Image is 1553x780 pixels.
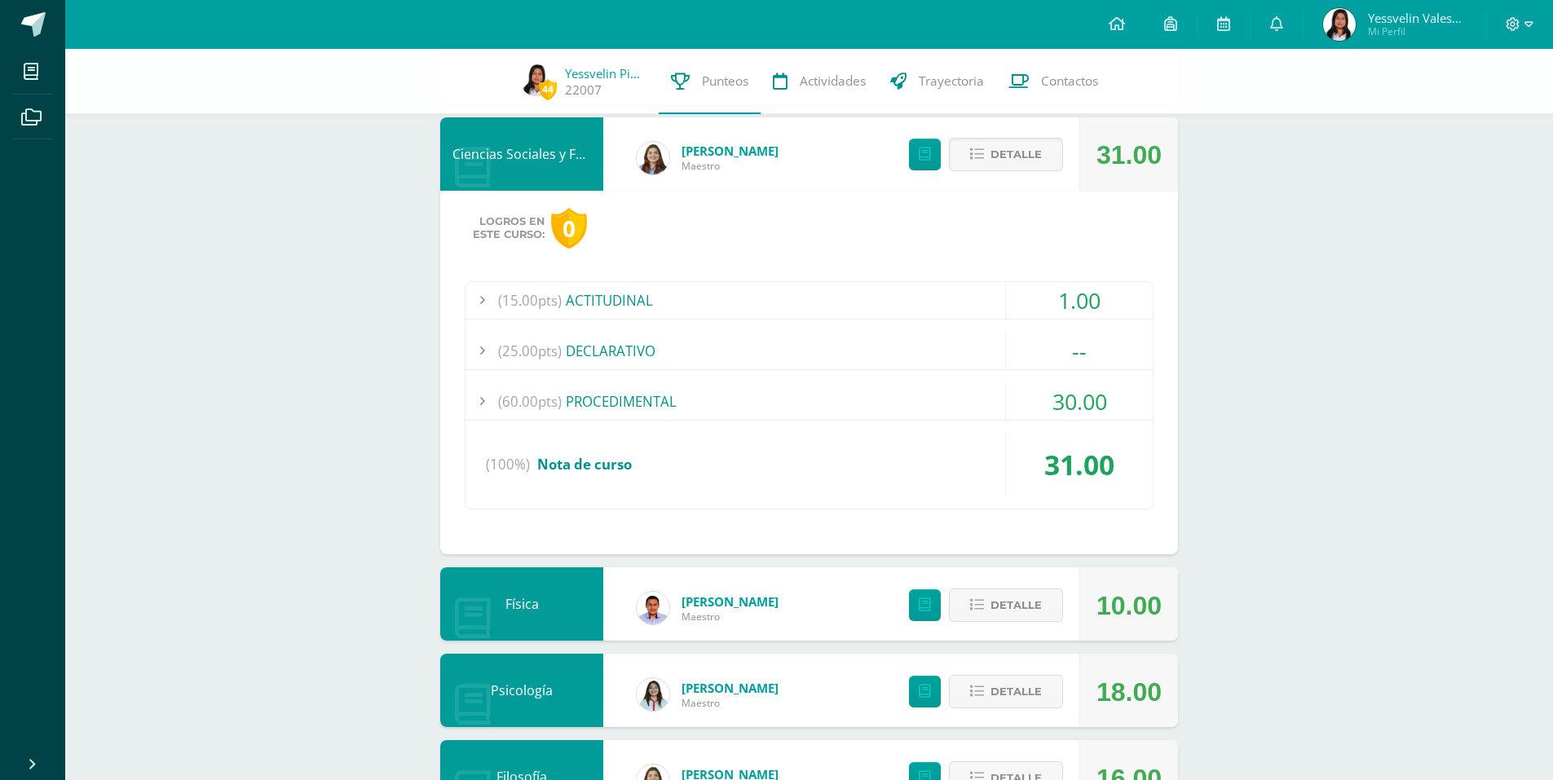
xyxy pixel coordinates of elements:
[878,49,996,114] a: Trayectoria
[990,139,1042,170] span: Detalle
[1368,24,1466,38] span: Mi Perfil
[539,79,557,99] span: 44
[1006,333,1153,369] div: --
[949,588,1063,622] button: Detalle
[1096,569,1162,642] div: 10.00
[761,49,878,114] a: Actividades
[1096,118,1162,192] div: 31.00
[682,143,779,159] a: [PERSON_NAME]
[949,138,1063,171] button: Detalle
[682,159,779,173] span: Maestro
[440,117,603,191] div: Ciencias Sociales y Formación Ciudadana 4
[1006,383,1153,420] div: 30.00
[565,82,602,99] a: 22007
[702,73,748,90] span: Punteos
[465,383,1153,420] div: PROCEDIMENTAL
[990,676,1042,707] span: Detalle
[440,567,603,641] div: Física
[949,675,1063,708] button: Detalle
[1323,8,1356,41] img: 4c93e1f247c43285e4a51d777836c6fd.png
[682,680,779,696] a: [PERSON_NAME]
[637,592,669,624] img: 70cb7eb60b8f550c2f33c1bb3b1b05b9.png
[498,282,562,319] span: (15.00pts)
[520,64,553,96] img: 4c93e1f247c43285e4a51d777836c6fd.png
[800,73,866,90] span: Actividades
[498,383,562,420] span: (60.00pts)
[473,215,545,241] span: Logros en este curso:
[537,455,632,474] span: Nota de curso
[996,49,1110,114] a: Contactos
[659,49,761,114] a: Punteos
[1006,434,1153,496] div: 31.00
[682,593,779,610] a: [PERSON_NAME]
[682,610,779,624] span: Maestro
[486,434,530,496] span: (100%)
[565,65,646,82] a: Yessvelin Pinituj
[440,654,603,727] div: Psicología
[990,590,1042,620] span: Detalle
[498,333,562,369] span: (25.00pts)
[1041,73,1098,90] span: Contactos
[1096,655,1162,729] div: 18.00
[637,678,669,711] img: 55024ff72ee8ba09548f59c7b94bba71.png
[637,142,669,174] img: 9d377caae0ea79d9f2233f751503500a.png
[1006,282,1153,319] div: 1.00
[919,73,984,90] span: Trayectoria
[1368,10,1466,26] span: Yessvelin Valeska del Rosario
[465,333,1153,369] div: DECLARATIVO
[465,282,1153,319] div: ACTITUDINAL
[682,696,779,710] span: Maestro
[551,208,587,249] div: 0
